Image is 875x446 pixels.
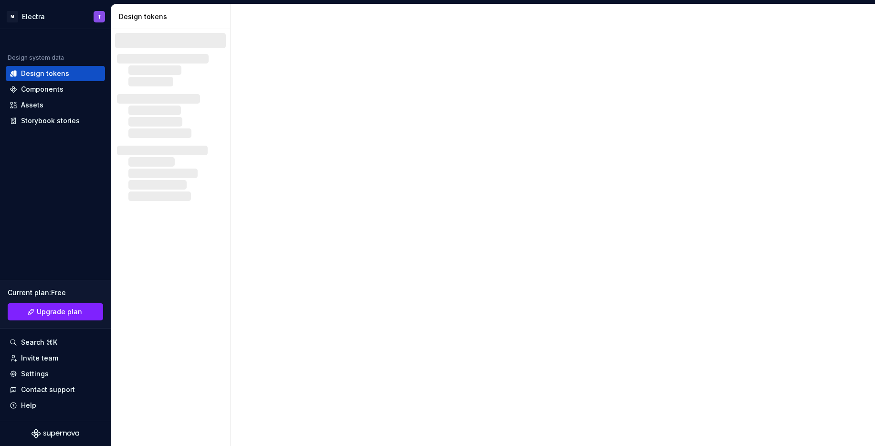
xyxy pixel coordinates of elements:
[7,11,18,22] div: M
[6,382,105,397] button: Contact support
[2,6,109,27] button: MElectraT
[6,350,105,366] a: Invite team
[97,13,101,21] div: T
[6,66,105,81] a: Design tokens
[6,335,105,350] button: Search ⌘K
[6,97,105,113] a: Assets
[21,353,58,363] div: Invite team
[119,12,226,21] div: Design tokens
[21,116,80,126] div: Storybook stories
[37,307,82,317] span: Upgrade plan
[6,398,105,413] button: Help
[21,338,57,347] div: Search ⌘K
[6,82,105,97] a: Components
[6,113,105,128] a: Storybook stories
[21,401,36,410] div: Help
[21,85,63,94] div: Components
[21,369,49,379] div: Settings
[6,366,105,382] a: Settings
[8,288,103,297] div: Current plan : Free
[8,54,64,62] div: Design system data
[21,100,43,110] div: Assets
[21,385,75,394] div: Contact support
[32,429,79,438] svg: Supernova Logo
[21,69,69,78] div: Design tokens
[22,12,45,21] div: Electra
[8,303,103,320] button: Upgrade plan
